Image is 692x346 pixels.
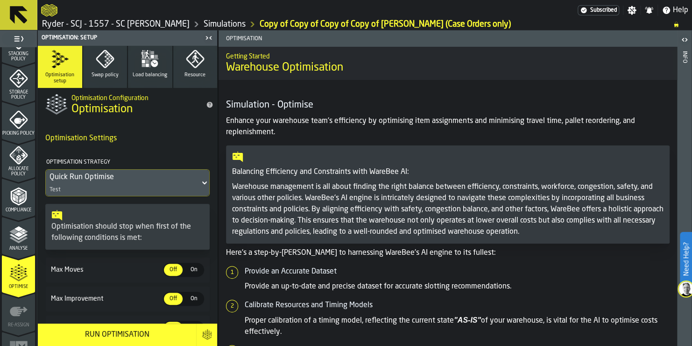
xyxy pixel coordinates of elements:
p: Warehouse management is all about finding the right balance between efficiency, constraints, work... [232,181,664,238]
li: menu Storage Policy [2,63,35,101]
div: Info [681,49,688,344]
a: link-to-/wh/i/fcc31a91-0955-4476-b436-313eac94fd17 [42,19,190,29]
span: Max Moves [49,266,163,274]
a: link-to-/wh/i/fcc31a91-0955-4476-b436-313eac94fd17/simulations/1dc4b74a-f7bf-4476-95b3-0104c7d10cd7 [260,19,511,29]
label: button-switch-multi-On [184,321,204,335]
label: button-toggle-Settings [623,6,640,15]
span: Analyse [2,246,35,251]
span: Optimisation: Setup [42,35,97,41]
li: menu Re-assign [2,293,35,331]
span: Help [673,5,688,16]
a: logo-header [41,2,57,19]
p: Balancing Efficiency and Constraints with WareBee AI: [232,166,664,178]
span: Warehouse Optimisation [226,60,343,75]
h4: Optimisation Strategy [45,155,208,169]
label: button-switch-multi-Off [163,321,184,335]
div: title-Optimisation [38,88,217,122]
span: Resource [184,72,205,78]
li: menu Optimise [2,255,35,292]
div: DropdownMenuValue-1 [49,172,196,183]
div: Run Optimisation [43,329,191,340]
span: Storage Policy [2,90,35,100]
div: thumb [184,322,203,334]
div: thumb [164,293,183,305]
span: Stacking Policy [2,51,35,62]
button: button- [196,324,217,346]
div: thumb [184,264,203,276]
div: Test [49,187,61,193]
p: Proper calibration of a timing model, reflecting the current state of your warehouse, is vital fo... [245,315,670,338]
h4: Optimisation Settings [45,129,210,148]
span: Picking Policy [2,131,35,136]
div: thumb [164,322,183,334]
nav: Breadcrumb [41,19,688,30]
span: On [186,266,201,274]
div: DropdownMenuValue-1Test [45,169,210,196]
span: Optimisation [71,102,133,117]
a: link-to-/wh/i/fcc31a91-0955-4476-b436-313eac94fd17 [204,19,246,29]
li: menu Analyse [2,216,35,254]
li: menu Compliance [2,178,35,216]
h5: Calibrate Resources and Timing Models [245,300,670,311]
label: button-switch-multi-Off [163,292,184,306]
button: button-Run Optimisation [38,324,196,346]
p: Enhance your warehouse team's efficiency by optimising item assignments and minimising travel tim... [226,115,670,138]
span: Subscribed [590,7,617,14]
label: button-toggle-Help [658,5,692,16]
header: Info [677,30,692,346]
li: menu Stacking Policy [2,25,35,62]
span: Max Improvement [49,295,163,303]
p: Provide an up-to-date and precise dataset for accurate slotting recommendations. [245,281,670,292]
h2: Sub Title [226,51,670,60]
div: title-Warehouse Optimisation [219,46,677,80]
h2: Sub Title [71,93,198,102]
a: link-to-/wh/i/fcc31a91-0955-4476-b436-313eac94fd17/settings/billing [578,5,619,15]
div: thumb [164,264,183,276]
label: button-toggle-Open [678,32,691,49]
span: Re-assign [2,323,35,328]
span: Allocate Policy [2,166,35,177]
label: Need Help? [681,233,691,285]
li: menu Picking Policy [2,101,35,139]
div: thumb [184,293,203,305]
label: button-switch-multi-On [184,263,204,277]
span: Optimisation [222,36,450,42]
span: Off [166,266,181,274]
label: button-toggle-Notifications [641,6,657,15]
label: button-switch-multi-On [184,292,204,306]
span: Off [166,295,181,303]
h5: Provide an Accurate Dataset [245,266,670,277]
span: Swap policy [92,72,119,78]
span: On [186,295,201,303]
div: Optimisation should stop when first of the following conditions is met: [51,221,204,244]
span: Compliance [2,208,35,213]
p: Here's a step-by-[PERSON_NAME] to harnessing WareBee's AI engine to its fullest: [226,247,670,259]
em: "AS-IS" [454,316,481,324]
span: Optimisation setup [42,72,78,84]
li: menu Allocate Policy [2,140,35,177]
label: button-toggle-Toggle Full Menu [2,32,35,45]
label: button-switch-multi-Off [163,263,184,277]
div: Menu Subscription [578,5,619,15]
span: Load balancing [133,72,167,78]
span: Optimise [2,284,35,289]
h4: Simulation - Optimise [226,99,670,112]
label: button-toggle-Close me [202,32,215,43]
